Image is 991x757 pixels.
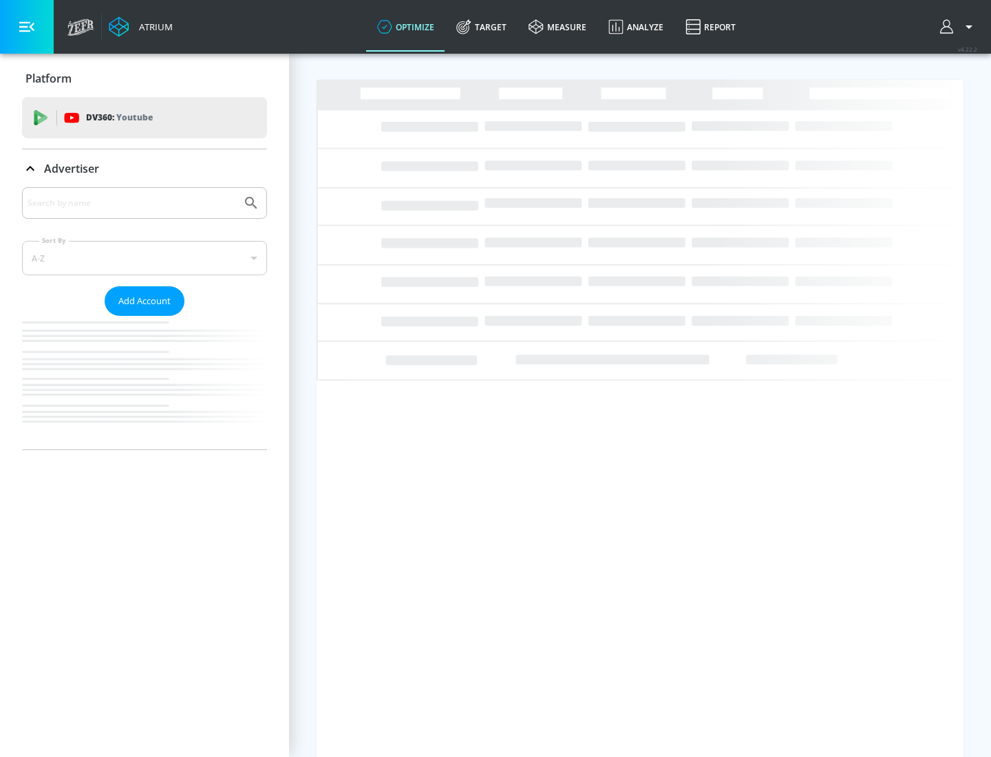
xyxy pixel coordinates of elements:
[134,21,173,33] div: Atrium
[22,97,267,138] div: DV360: Youtube
[44,161,99,176] p: Advertiser
[105,286,184,316] button: Add Account
[958,45,977,53] span: v 4.22.2
[597,2,674,52] a: Analyze
[28,194,236,212] input: Search by name
[118,293,171,309] span: Add Account
[22,316,267,449] nav: list of Advertiser
[39,236,69,245] label: Sort By
[25,71,72,86] p: Platform
[445,2,518,52] a: Target
[22,149,267,188] div: Advertiser
[366,2,445,52] a: optimize
[86,110,153,125] p: DV360:
[518,2,597,52] a: measure
[109,17,173,37] a: Atrium
[22,59,267,98] div: Platform
[22,241,267,275] div: A-Z
[116,110,153,125] p: Youtube
[22,187,267,449] div: Advertiser
[674,2,747,52] a: Report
